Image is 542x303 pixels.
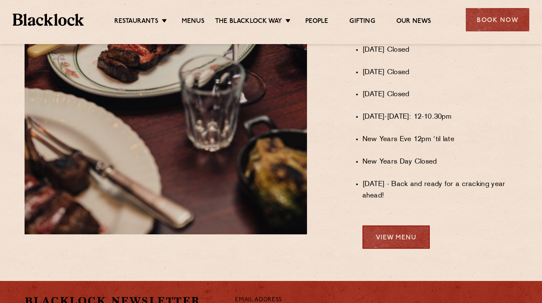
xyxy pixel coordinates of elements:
li: [DATE] Closed [362,67,518,78]
a: Restaurants [114,17,158,27]
div: Book Now [466,8,529,31]
li: [DATE]-[DATE]: 12-10.30pm [362,111,518,123]
a: The Blacklock Way [215,17,282,27]
li: [DATE] Closed [362,89,518,100]
a: People [305,17,328,27]
a: Menus [182,17,205,27]
li: [DATE] - Back and ready for a cracking year ahead! [362,179,518,202]
a: Gifting [349,17,375,27]
a: Our News [396,17,431,27]
a: View Menu [362,225,430,249]
img: BL_Textured_Logo-footer-cropped.svg [13,14,84,25]
li: [DATE] Closed [362,44,518,56]
li: New Years Eve 12pm 'til late [362,134,518,145]
li: New Years Day Closed [362,156,518,168]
